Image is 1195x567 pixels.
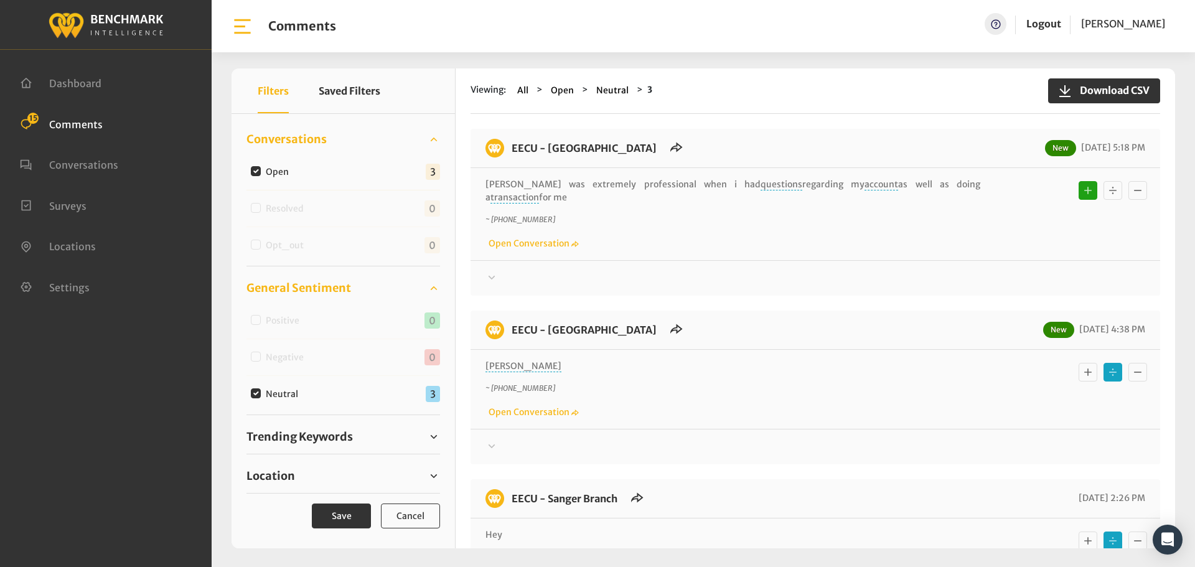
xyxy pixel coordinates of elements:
a: EECU - Sanger Branch [512,492,617,505]
span: Viewing: [471,83,506,98]
span: account [865,179,898,190]
span: General Sentiment [246,279,351,296]
p: Hey [485,528,980,541]
span: 0 [424,349,440,365]
span: Download CSV [1072,83,1150,98]
span: Conversations [246,131,327,148]
span: Trending Keywords [246,428,353,445]
img: benchmark [485,139,504,157]
span: Settings [49,281,90,293]
span: 0 [424,200,440,217]
a: Comments 15 [20,117,103,129]
img: benchmark [485,489,504,508]
span: 0 [424,237,440,253]
h6: EECU - Clovis Old Town [504,139,664,157]
a: Open Conversation [485,238,579,249]
a: Logout [1026,17,1061,30]
a: Trending Keywords [246,428,440,446]
a: Location [246,467,440,485]
span: Comments [49,118,103,130]
button: Download CSV [1048,78,1160,103]
h1: Comments [268,19,336,34]
a: Logout [1026,13,1061,35]
label: Opt_out [261,239,314,252]
span: Location [246,467,295,484]
button: Neutral [593,83,632,98]
button: All [513,83,532,98]
span: [PERSON_NAME] [1081,17,1165,30]
label: Open [261,166,299,179]
img: benchmark [48,9,164,40]
span: 3 [426,164,440,180]
input: Neutral [251,388,261,398]
a: Open Conversation [485,406,579,418]
span: questions [761,179,802,190]
label: Positive [261,314,309,327]
span: Dashboard [49,77,101,90]
span: [PERSON_NAME] [485,360,561,372]
div: Basic example [1075,360,1150,385]
div: Open Intercom Messenger [1153,525,1183,555]
a: Surveys [20,199,87,211]
span: [DATE] 5:18 PM [1078,142,1145,153]
h6: EECU - Sanger Branch [504,489,625,508]
span: 3 [426,386,440,402]
button: Open [547,83,578,98]
span: 0 [424,312,440,329]
span: transaction [490,192,539,204]
span: Locations [49,240,96,253]
span: Conversations [49,159,118,171]
i: ~ [PHONE_NUMBER] [485,215,555,224]
div: Basic example [1075,178,1150,203]
a: Conversations [246,130,440,149]
button: Saved Filters [319,68,380,113]
span: New [1043,322,1074,338]
span: New [1045,140,1076,156]
a: Dashboard [20,76,101,88]
span: Surveys [49,199,87,212]
strong: 3 [647,84,652,95]
button: Save [312,504,371,528]
label: Neutral [261,388,308,401]
div: Basic example [1075,528,1150,553]
i: ~ [PHONE_NUMBER] [485,383,555,393]
a: EECU - [GEOGRAPHIC_DATA] [512,142,657,154]
label: Negative [261,351,314,364]
a: EECU - [GEOGRAPHIC_DATA] [512,324,657,336]
span: [DATE] 4:38 PM [1076,324,1145,335]
p: [PERSON_NAME] was extremely professional when i had regarding my as well as doing a for me [485,178,980,204]
button: Cancel [381,504,440,528]
a: Conversations [20,157,118,170]
img: bar [232,16,253,37]
span: 15 [27,113,39,124]
a: [PERSON_NAME] [1081,13,1165,35]
label: Resolved [261,202,314,215]
a: Locations [20,239,96,251]
h6: EECU - Clinton Way [504,321,664,339]
span: [DATE] 2:26 PM [1075,492,1145,504]
input: Open [251,166,261,176]
button: Filters [258,68,289,113]
a: Settings [20,280,90,293]
img: benchmark [485,321,504,339]
a: General Sentiment [246,279,440,298]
